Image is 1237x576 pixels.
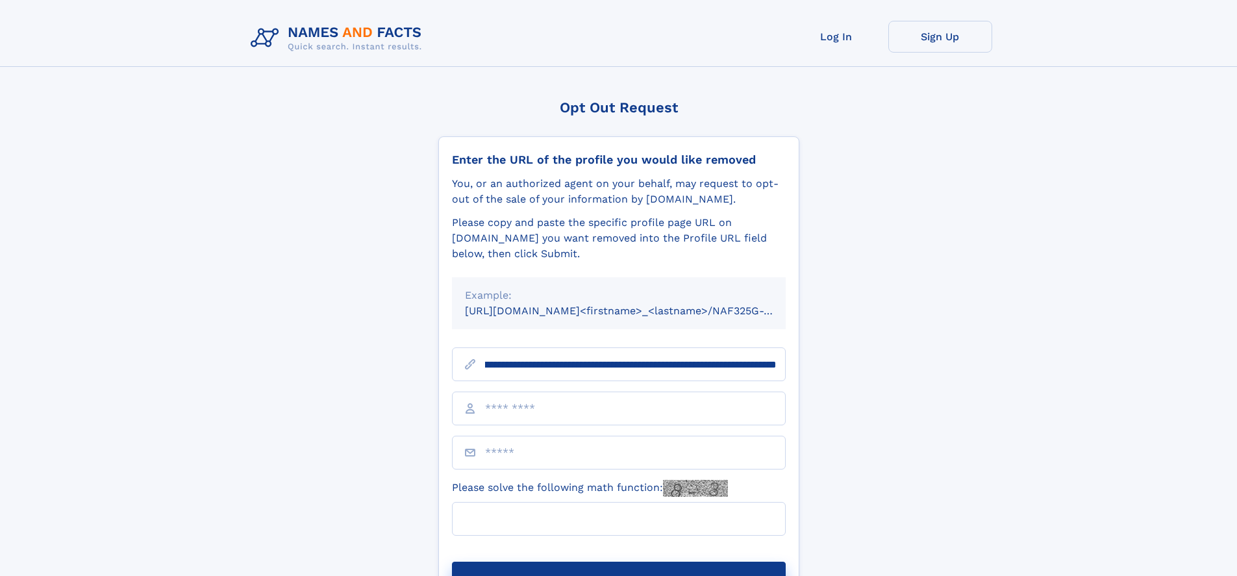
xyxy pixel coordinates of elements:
[784,21,888,53] a: Log In
[888,21,992,53] a: Sign Up
[452,153,786,167] div: Enter the URL of the profile you would like removed
[465,288,773,303] div: Example:
[452,215,786,262] div: Please copy and paste the specific profile page URL on [DOMAIN_NAME] you want removed into the Pr...
[452,176,786,207] div: You, or an authorized agent on your behalf, may request to opt-out of the sale of your informatio...
[245,21,432,56] img: Logo Names and Facts
[438,99,799,116] div: Opt Out Request
[452,480,728,497] label: Please solve the following math function:
[465,305,810,317] small: [URL][DOMAIN_NAME]<firstname>_<lastname>/NAF325G-xxxxxxxx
